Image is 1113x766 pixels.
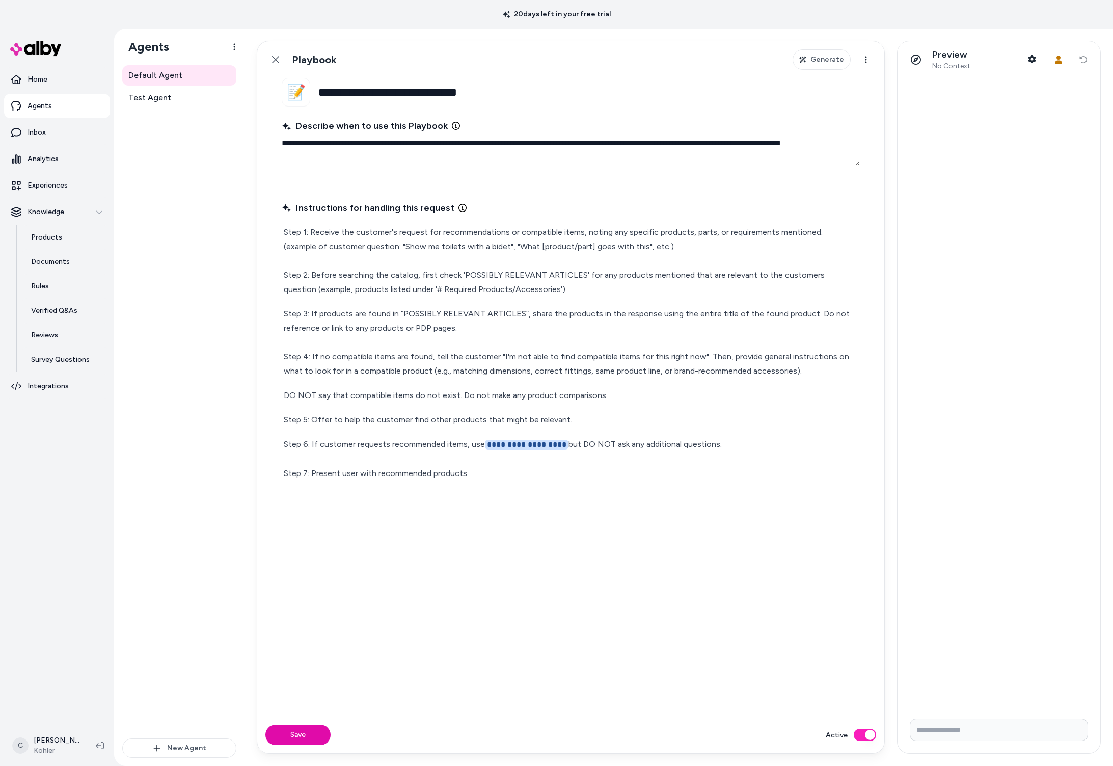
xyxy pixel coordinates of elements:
[932,62,970,71] span: No Context
[4,374,110,399] a: Integrations
[793,49,851,70] button: Generate
[28,207,64,217] p: Knowledge
[4,147,110,171] a: Analytics
[282,201,454,215] span: Instructions for handling this request
[28,381,69,391] p: Integrations
[282,119,448,133] span: Describe when to use this Playbook
[810,55,844,65] span: Generate
[21,299,110,323] a: Verified Q&As
[21,348,110,372] a: Survey Questions
[28,154,59,164] p: Analytics
[6,729,88,762] button: C[PERSON_NAME]Kohler
[28,180,68,191] p: Experiences
[497,9,617,19] p: 20 days left in your free trial
[910,719,1088,741] input: Write your prompt here
[21,225,110,250] a: Products
[31,330,58,340] p: Reviews
[21,323,110,348] a: Reviews
[128,92,171,104] span: Test Agent
[21,274,110,299] a: Rules
[21,250,110,274] a: Documents
[932,49,970,61] p: Preview
[122,88,236,108] a: Test Agent
[284,307,858,378] p: Step 3: If products are found in “POSSIBLY RELEVANT ARTICLES”, share the products in the response...
[28,127,46,138] p: Inbox
[284,437,858,481] p: Step 6: If customer requests recommended items, use but DO NOT ask any additional questions. Step...
[4,94,110,118] a: Agents
[12,737,29,754] span: C
[826,730,848,741] label: Active
[4,120,110,145] a: Inbox
[4,173,110,198] a: Experiences
[122,65,236,86] a: Default Agent
[282,78,310,107] button: 📝
[31,355,90,365] p: Survey Questions
[265,725,331,745] button: Save
[120,39,169,55] h1: Agents
[31,257,70,267] p: Documents
[292,54,337,66] h1: Playbook
[284,225,858,297] p: Step 1: Receive the customer's request for recommendations or compatible items, noting any specif...
[34,735,79,746] p: [PERSON_NAME]
[284,413,858,427] p: Step 5: Offer to help the customer find other products that might be relevant.
[128,69,182,82] span: Default Agent
[122,738,236,758] button: New Agent
[28,74,47,85] p: Home
[284,388,858,403] p: DO NOT say that compatible items do not exist. Do not make any product comparisons.
[28,101,52,111] p: Agents
[31,232,62,243] p: Products
[34,746,79,756] span: Kohler
[31,306,77,316] p: Verified Q&As
[4,200,110,224] button: Knowledge
[31,281,49,292] p: Rules
[4,67,110,92] a: Home
[10,41,61,56] img: alby Logo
